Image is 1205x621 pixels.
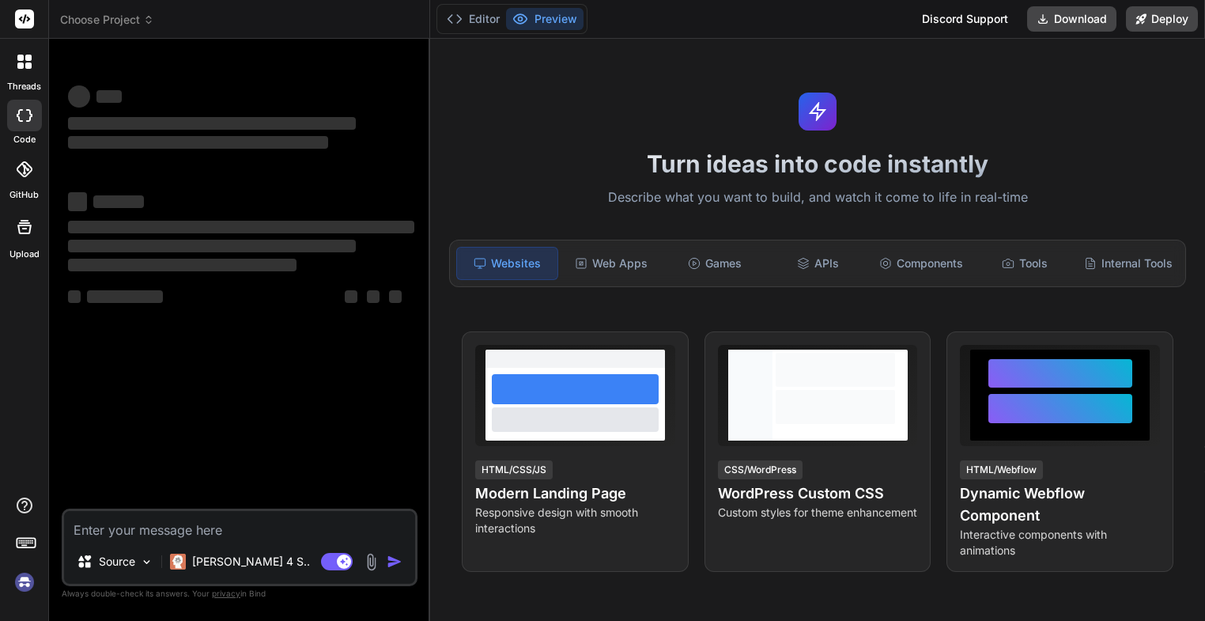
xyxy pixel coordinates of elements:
div: APIs [768,247,868,280]
div: Discord Support [912,6,1018,32]
button: Preview [506,8,584,30]
label: code [13,133,36,146]
h4: Dynamic Webflow Component [960,483,1160,527]
p: [PERSON_NAME] 4 S.. [192,554,310,570]
span: ‌ [68,290,81,303]
div: Websites [456,247,558,280]
p: Source [99,554,135,570]
span: ‌ [68,85,90,108]
span: ‌ [68,136,328,149]
p: Always double-check its answers. Your in Bind [62,586,417,601]
h4: Modern Landing Page [475,483,675,505]
img: icon [387,554,402,570]
img: attachment [362,553,380,571]
h1: Turn ideas into code instantly [440,150,1196,178]
span: Choose Project [60,12,154,28]
div: Components [871,247,972,280]
div: Web Apps [561,247,662,280]
div: Tools [974,247,1075,280]
img: Claude 4 Sonnet [170,554,186,570]
span: privacy [212,589,240,598]
span: ‌ [367,290,380,303]
h4: WordPress Custom CSS [718,483,918,505]
div: HTML/CSS/JS [475,460,553,479]
label: threads [7,80,41,93]
img: signin [11,569,38,596]
label: Upload [9,248,40,261]
label: GitHub [9,188,39,202]
div: CSS/WordPress [718,460,803,479]
span: ‌ [345,290,357,303]
span: ‌ [68,117,356,130]
button: Editor [440,8,506,30]
span: ‌ [96,90,122,103]
span: ‌ [389,290,402,303]
p: Custom styles for theme enhancement [718,505,918,521]
div: Games [665,247,765,280]
span: ‌ [68,259,297,271]
p: Responsive design with smooth interactions [475,505,675,536]
button: Deploy [1126,6,1198,32]
span: ‌ [68,240,356,252]
img: Pick Models [140,555,153,569]
span: ‌ [68,192,87,211]
div: Internal Tools [1078,247,1179,280]
p: Interactive components with animations [960,527,1160,559]
div: HTML/Webflow [960,460,1043,479]
span: ‌ [87,290,163,303]
p: Describe what you want to build, and watch it come to life in real-time [440,187,1196,208]
button: Download [1027,6,1116,32]
span: ‌ [93,195,144,208]
span: ‌ [68,221,414,233]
